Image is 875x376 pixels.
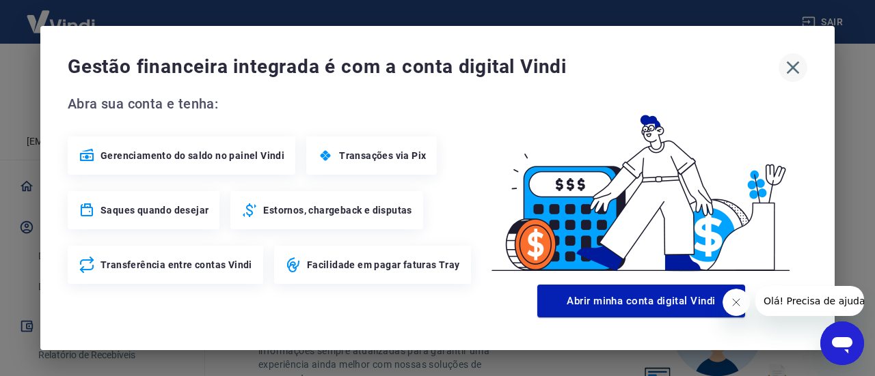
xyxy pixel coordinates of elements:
span: Abra sua conta e tenha: [68,93,475,115]
span: Gerenciamento do saldo no painel Vindi [100,149,284,162]
span: Olá! Precisa de ajuda? [8,10,115,20]
img: Good Billing [475,93,807,279]
iframe: Fechar mensagem [723,289,750,316]
span: Facilidade em pagar faturas Tray [307,258,460,272]
button: Abrir minha conta digital Vindi [537,285,745,317]
span: Transações via Pix [339,149,426,162]
iframe: Botão para abrir a janela de mensagens [820,321,864,365]
iframe: Mensagem da empresa [755,286,864,316]
span: Estornos, chargeback e disputas [263,203,412,217]
span: Saques quando desejar [100,203,208,217]
span: Gestão financeira integrada é com a conta digital Vindi [68,53,779,81]
span: Transferência entre contas Vindi [100,258,252,272]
